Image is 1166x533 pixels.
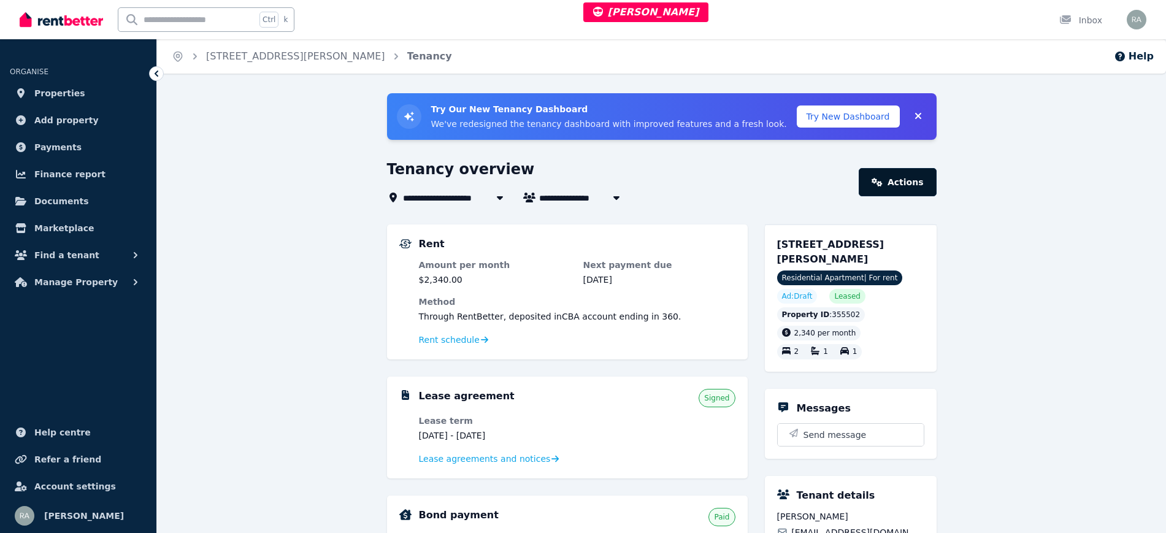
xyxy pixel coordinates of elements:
img: RentBetter [20,10,103,29]
dt: Lease term [419,415,571,427]
span: k [283,15,288,25]
dt: Method [419,296,735,308]
span: Ad: Draft [782,291,813,301]
span: [PERSON_NAME] [593,6,699,18]
button: Find a tenant [10,243,147,267]
dd: [DATE] [583,274,735,286]
a: Payments [10,135,147,159]
h3: Try Our New Tenancy Dashboard [431,103,787,115]
h5: Lease agreement [419,389,515,404]
img: Bond Details [399,509,412,520]
a: Account settings [10,474,147,499]
button: Manage Property [10,270,147,294]
span: 2 [794,348,799,356]
span: Leased [834,291,860,301]
span: [PERSON_NAME] [777,510,924,523]
a: Documents [10,189,147,213]
dt: Next payment due [583,259,735,271]
a: Add property [10,108,147,132]
a: Properties [10,81,147,105]
button: Help [1114,49,1154,64]
span: Properties [34,86,85,101]
span: Manage Property [34,275,118,290]
button: Collapse banner [910,107,927,126]
span: ORGANISE [10,67,48,76]
img: Rochelle Alvarez [15,506,34,526]
div: Try New Tenancy Dashboard [387,93,937,140]
span: Lease agreements and notices [419,453,551,465]
span: Find a tenant [34,248,99,263]
a: Actions [859,168,936,196]
img: Rental Payments [399,239,412,248]
div: Inbox [1059,14,1102,26]
span: Paid [714,512,729,522]
span: Property ID [782,310,830,320]
dt: Amount per month [419,259,571,271]
span: Send message [804,429,867,441]
h5: Bond payment [419,508,499,523]
span: Documents [34,194,89,209]
a: Marketplace [10,216,147,240]
a: Tenancy [407,50,452,62]
dd: $2,340.00 [419,274,571,286]
a: Finance report [10,162,147,186]
span: Finance report [34,167,105,182]
span: Help centre [34,425,91,440]
a: Help centre [10,420,147,445]
span: Payments [34,140,82,155]
img: Rochelle Alvarez [1127,10,1146,29]
span: 1 [823,348,828,356]
dd: [DATE] - [DATE] [419,429,571,442]
a: Refer a friend [10,447,147,472]
h5: Messages [797,401,851,416]
button: Try New Dashboard [797,105,900,128]
span: [STREET_ADDRESS][PERSON_NAME] [777,239,884,265]
p: We've redesigned the tenancy dashboard with improved features and a fresh look. [431,118,787,130]
span: Signed [704,393,729,403]
span: Refer a friend [34,452,101,467]
span: Through RentBetter , deposited in CBA account ending in 360 . [419,312,681,321]
button: Send message [778,424,924,446]
a: Lease agreements and notices [419,453,559,465]
a: [STREET_ADDRESS][PERSON_NAME] [206,50,385,62]
a: Rent schedule [419,334,489,346]
div: : 355502 [777,307,865,322]
span: Account settings [34,479,116,494]
span: Add property [34,113,99,128]
span: [PERSON_NAME] [44,508,124,523]
nav: Breadcrumb [157,39,467,74]
h1: Tenancy overview [387,159,535,179]
span: 1 [853,348,857,356]
h5: Rent [419,237,445,251]
span: 2,340 per month [794,329,856,337]
span: Ctrl [259,12,278,28]
h5: Tenant details [797,488,875,503]
span: Rent schedule [419,334,480,346]
span: Residential Apartment | For rent [777,270,903,285]
span: Marketplace [34,221,94,236]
